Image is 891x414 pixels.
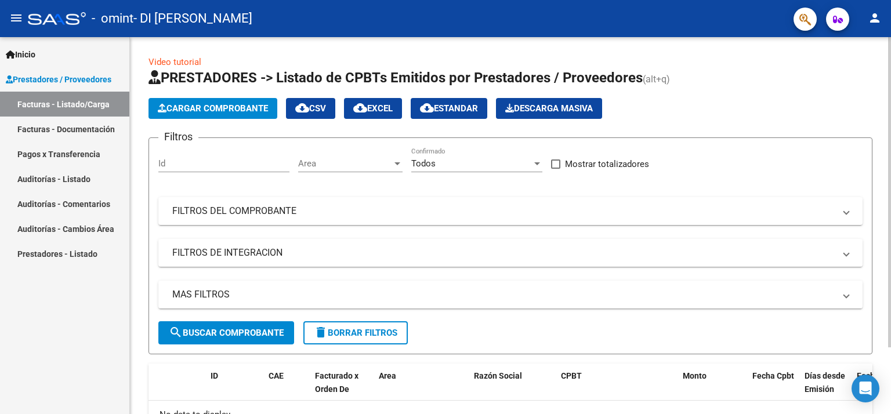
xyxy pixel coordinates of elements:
[158,239,863,267] mat-expansion-panel-header: FILTROS DE INTEGRACION
[852,375,879,402] div: Open Intercom Messenger
[298,158,392,169] span: Area
[158,281,863,308] mat-expansion-panel-header: MAS FILTROS
[353,103,393,114] span: EXCEL
[315,371,358,394] span: Facturado x Orden De
[158,103,268,114] span: Cargar Comprobante
[169,325,183,339] mat-icon: search
[474,371,522,380] span: Razón Social
[172,246,835,259] mat-panel-title: FILTROS DE INTEGRACION
[752,371,794,380] span: Fecha Cpbt
[295,103,326,114] span: CSV
[505,103,593,114] span: Descarga Masiva
[344,98,402,119] button: EXCEL
[169,328,284,338] span: Buscar Comprobante
[286,98,335,119] button: CSV
[314,325,328,339] mat-icon: delete
[148,70,643,86] span: PRESTADORES -> Listado de CPBTs Emitidos por Prestadores / Proveedores
[420,103,478,114] span: Estandar
[158,129,198,145] h3: Filtros
[295,101,309,115] mat-icon: cloud_download
[172,288,835,301] mat-panel-title: MAS FILTROS
[496,98,602,119] button: Descarga Masiva
[379,371,396,380] span: Area
[565,157,649,171] span: Mostrar totalizadores
[420,101,434,115] mat-icon: cloud_download
[6,73,111,86] span: Prestadores / Proveedores
[411,98,487,119] button: Estandar
[6,48,35,61] span: Inicio
[92,6,133,31] span: - omint
[269,371,284,380] span: CAE
[683,371,707,380] span: Monto
[857,371,889,394] span: Fecha Recibido
[148,98,277,119] button: Cargar Comprobante
[158,321,294,344] button: Buscar Comprobante
[303,321,408,344] button: Borrar Filtros
[643,74,670,85] span: (alt+q)
[805,371,845,394] span: Días desde Emisión
[561,371,582,380] span: CPBT
[133,6,252,31] span: - DI [PERSON_NAME]
[158,197,863,225] mat-expansion-panel-header: FILTROS DEL COMPROBANTE
[211,371,218,380] span: ID
[353,101,367,115] mat-icon: cloud_download
[868,11,882,25] mat-icon: person
[172,205,835,217] mat-panel-title: FILTROS DEL COMPROBANTE
[411,158,436,169] span: Todos
[148,57,201,67] a: Video tutorial
[9,11,23,25] mat-icon: menu
[496,98,602,119] app-download-masive: Descarga masiva de comprobantes (adjuntos)
[314,328,397,338] span: Borrar Filtros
